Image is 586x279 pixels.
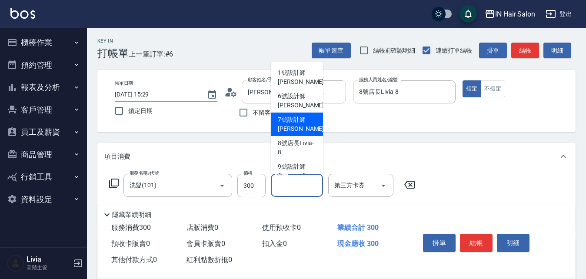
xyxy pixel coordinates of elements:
[423,234,456,252] button: 掛單
[243,170,253,176] label: 價格
[436,46,472,55] span: 連續打單結帳
[97,143,576,170] div: 項目消費
[511,43,539,59] button: 結帳
[373,46,416,55] span: 結帳前確認明細
[186,223,218,232] span: 店販消費 0
[543,43,571,59] button: 明細
[7,255,24,272] img: Person
[312,43,351,59] button: 帳單速查
[359,76,397,83] label: 服務人員姓名/編號
[186,256,232,264] span: 紅利點數折抵 0
[337,223,379,232] span: 業績合計 300
[202,84,223,105] button: Choose date, selected date is 2025-09-16
[248,76,297,83] label: 顧客姓名/手機號碼/編號
[3,121,83,143] button: 員工及薪資
[253,108,277,117] span: 不留客資
[3,99,83,121] button: 客戶管理
[111,239,150,248] span: 預收卡販賣 0
[337,239,379,248] span: 現金應收 300
[111,223,151,232] span: 服務消費 300
[278,68,329,86] span: 1號設計師[PERSON_NAME] -1
[130,170,159,176] label: 服務名稱/代號
[27,264,71,272] p: 高階主管
[3,188,83,211] button: 資料設定
[542,6,576,22] button: 登出
[479,43,507,59] button: 掛單
[3,31,83,54] button: 櫃檯作業
[278,139,316,157] span: 8號店長Livia -8
[262,223,301,232] span: 使用預收卡 0
[128,106,153,116] span: 鎖定日期
[3,166,83,188] button: 行銷工具
[262,239,287,248] span: 扣入金 0
[3,76,83,99] button: 報表及分析
[112,210,151,219] p: 隱藏業績明細
[27,255,71,264] h5: Livia
[376,179,390,193] button: Open
[497,234,529,252] button: 明細
[104,152,130,161] p: 項目消費
[463,80,481,97] button: 指定
[129,49,173,60] span: 上一筆訂單:#6
[481,5,539,23] button: IN Hair Salon
[459,5,477,23] button: save
[111,256,157,264] span: 其他付款方式 0
[278,92,329,110] span: 6號設計師[PERSON_NAME] -6
[97,38,129,44] h2: Key In
[215,179,229,193] button: Open
[278,162,316,180] span: 9號設計師Summer -9
[115,80,133,86] label: 帳單日期
[10,8,35,19] img: Logo
[97,47,129,60] h3: 打帳單
[115,87,198,102] input: YYYY/MM/DD hh:mm
[481,80,505,97] button: 不指定
[278,115,329,133] span: 7號設計師[PERSON_NAME] -7
[3,143,83,166] button: 商品管理
[186,239,225,248] span: 會員卡販賣 0
[495,9,535,20] div: IN Hair Salon
[3,54,83,76] button: 預約管理
[460,234,493,252] button: 結帳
